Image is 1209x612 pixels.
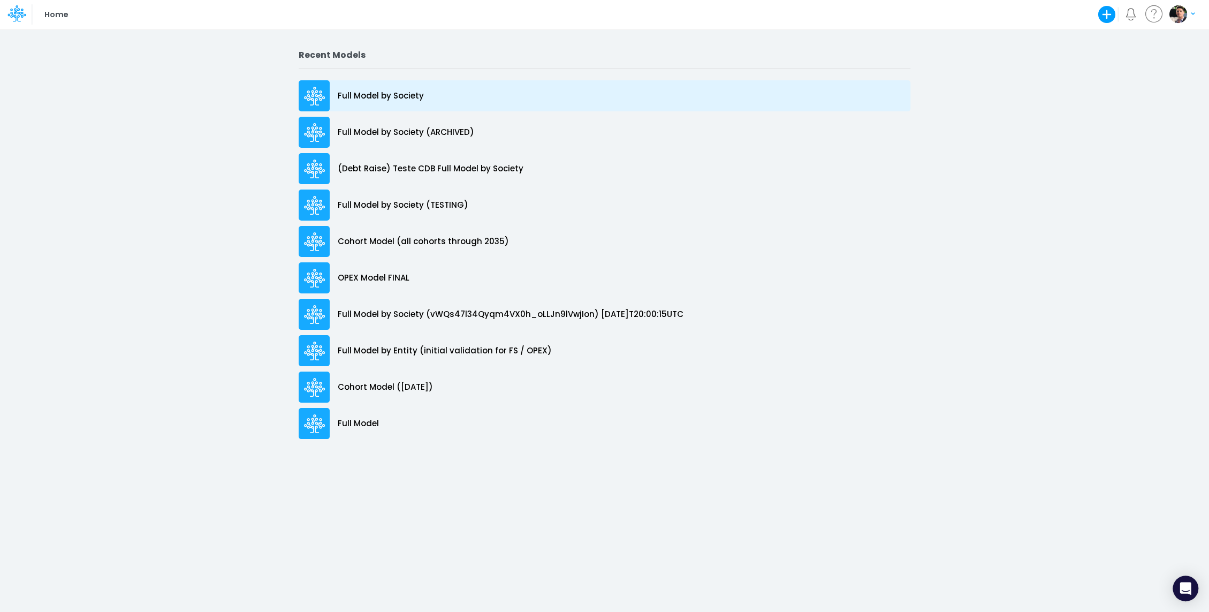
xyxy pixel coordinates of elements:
a: Cohort Model (all cohorts through 2035) [299,223,910,260]
a: Notifications [1124,8,1137,20]
a: Full Model by Society [299,78,910,114]
p: Full Model [338,418,379,430]
p: Full Model by Society [338,90,424,102]
p: Cohort Model ([DATE]) [338,381,433,394]
p: Full Model by Society (TESTING) [338,199,468,211]
p: Full Model by Society (vWQs47l34Qyqm4VX0h_oLLJn9lVwjIon) [DATE]T20:00:15UTC [338,308,683,321]
div: Open Intercom Messenger [1173,576,1198,601]
a: Full Model by Society (TESTING) [299,187,910,223]
a: Full Model [299,405,910,442]
p: Home [44,9,67,20]
a: (Debt Raise) Teste CDB Full Model by Society [299,150,910,187]
a: Full Model by Society (ARCHIVED) [299,114,910,150]
a: Cohort Model ([DATE]) [299,369,910,405]
a: OPEX Model FINAL [299,260,910,296]
h2: Recent Models [299,50,910,60]
p: Cohort Model (all cohorts through 2035) [338,236,509,248]
p: Full Model by Entity (initial validation for FS / OPEX) [338,345,552,357]
p: OPEX Model FINAL [338,272,409,284]
p: Full Model by Society (ARCHIVED) [338,126,474,139]
p: (Debt Raise) Teste CDB Full Model by Society [338,163,523,175]
a: Full Model by Society (vWQs47l34Qyqm4VX0h_oLLJn9lVwjIon) [DATE]T20:00:15UTC [299,296,910,333]
a: Full Model by Entity (initial validation for FS / OPEX) [299,333,910,369]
